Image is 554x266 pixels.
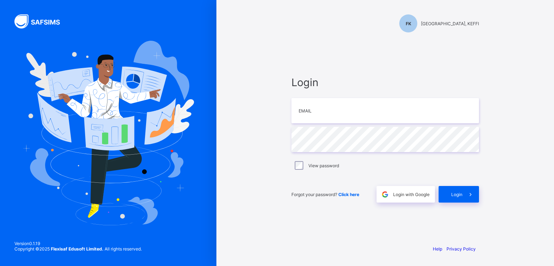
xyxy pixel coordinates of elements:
span: Login with Google [393,192,430,197]
span: Copyright © 2025 All rights reserved. [14,246,142,252]
strong: Flexisaf Edusoft Limited. [51,246,104,252]
span: FK [406,21,411,26]
img: SAFSIMS Logo [14,14,69,28]
img: google.396cfc9801f0270233282035f929180a.svg [381,190,389,199]
span: [GEOGRAPHIC_DATA], KEFFI [421,21,479,26]
label: View password [308,163,339,168]
span: Login [451,192,462,197]
span: Version 0.1.19 [14,241,142,246]
span: Forgot your password? [291,192,359,197]
a: Click here [338,192,359,197]
a: Help [433,246,442,252]
span: Login [291,76,479,89]
a: Privacy Policy [447,246,476,252]
img: Hero Image [22,41,194,225]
